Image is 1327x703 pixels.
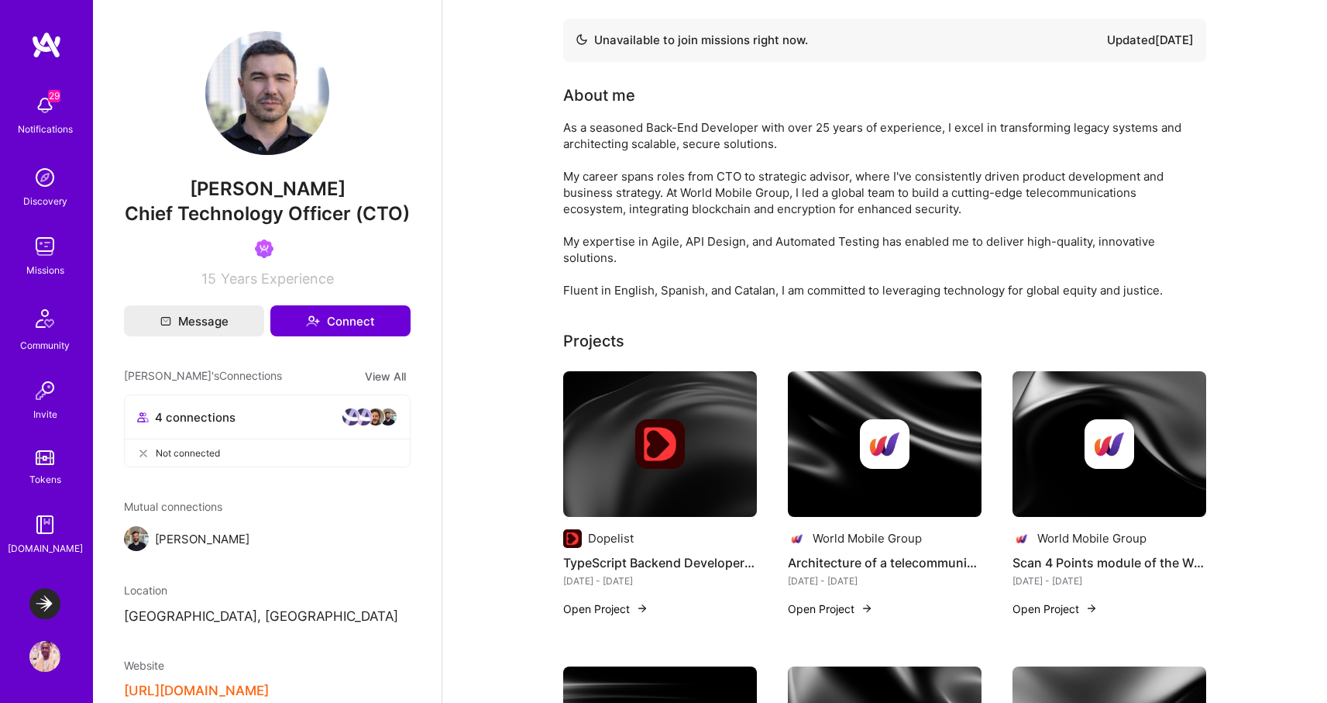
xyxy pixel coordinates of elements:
img: logo [31,31,62,59]
button: Open Project [788,601,873,617]
img: arrow-right [1085,602,1098,615]
h4: Architecture of a telecommunications system with a blockchain backoffice for a sharing economy [788,553,981,573]
a: LaunchDarkly: Experimentation Delivery Team [26,588,64,619]
div: [DATE] - [DATE] [563,573,757,589]
h4: TypeScript Backend Developer for an applied AI startup [563,553,757,573]
img: Emiliano Gonzalez [124,526,149,551]
button: Connect [270,305,411,336]
img: cover [563,371,757,517]
img: Company logo [563,529,582,548]
i: icon CloseGray [137,447,150,460]
span: Chief Technology Officer (CTO) [125,202,410,225]
img: tokens [36,450,54,465]
span: [PERSON_NAME]'s Connections [124,367,282,385]
img: Invite [29,375,60,406]
img: Been on Mission [255,240,273,258]
button: Open Project [1012,601,1098,617]
img: teamwork [29,231,60,262]
img: avatar [379,408,397,426]
img: avatar [366,408,385,426]
div: [DATE] - [DATE] [788,573,981,589]
p: [GEOGRAPHIC_DATA], [GEOGRAPHIC_DATA] [124,608,411,626]
img: Company logo [1085,419,1134,469]
div: Updated [DATE] [1107,31,1194,50]
h4: Scan 4 Points module of the World Mobile App [1012,553,1206,573]
a: User Avatar [26,641,64,672]
img: cover [788,371,981,517]
img: User Avatar [205,31,329,155]
div: Unavailable to join missions right now. [576,31,808,50]
i: icon Mail [160,315,171,326]
div: Dopelist [588,530,634,546]
img: discovery [29,162,60,193]
img: arrow-right [861,602,873,615]
div: World Mobile Group [1037,530,1147,546]
span: [PERSON_NAME] [124,177,411,201]
img: Community [26,300,64,337]
button: View All [360,367,411,385]
span: Website [124,659,164,672]
div: Notifications [18,121,73,137]
i: icon Collaborator [137,412,149,423]
span: Not connected [156,445,220,461]
img: avatar [342,408,360,426]
button: 4 connectionsavataravataravataravatarNot connected [124,395,411,467]
div: About me [563,84,635,107]
img: LaunchDarkly: Experimentation Delivery Team [29,588,60,619]
img: User Avatar [29,641,60,672]
div: Location [124,582,411,598]
img: arrow-right [636,602,648,615]
div: Tokens [29,471,61,488]
img: Company logo [860,419,909,469]
div: Community [20,337,70,353]
span: 29 [48,90,60,102]
button: [URL][DOMAIN_NAME] [124,683,269,699]
img: guide book [29,509,60,540]
img: Company logo [788,529,806,548]
button: Open Project [563,601,648,617]
span: [PERSON_NAME] [155,531,249,547]
img: Company logo [1012,529,1031,548]
img: avatar [354,408,373,426]
span: Years Experience [221,271,334,287]
div: [DOMAIN_NAME] [8,540,83,557]
button: Message [124,305,264,336]
div: As a seasoned Back-End Developer with over 25 years of experience, I excel in transforming legacy... [563,119,1183,298]
span: 4 connections [155,409,235,426]
img: Company logo [635,419,685,469]
img: cover [1012,371,1206,517]
div: Projects [563,329,624,353]
div: [DATE] - [DATE] [1012,573,1206,589]
div: Invite [33,406,57,422]
i: icon Connect [306,314,320,328]
span: Mutual connections [124,498,411,515]
div: Discovery [23,193,67,209]
img: bell [29,90,60,121]
span: 15 [201,271,216,287]
div: World Mobile Group [813,530,922,546]
div: Missions [26,262,64,278]
img: Availability [576,33,588,46]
